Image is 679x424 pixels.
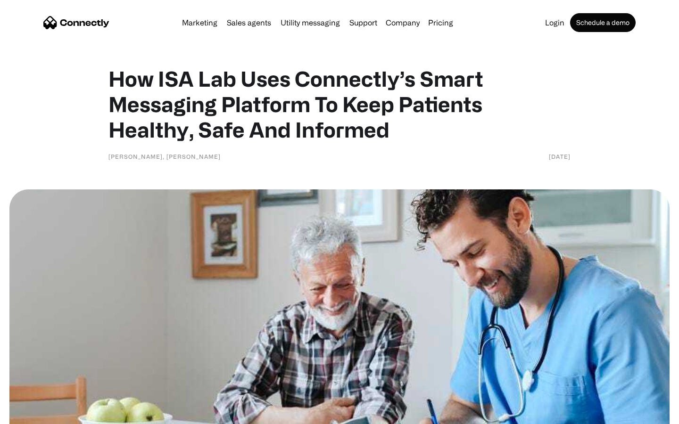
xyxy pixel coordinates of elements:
[108,152,221,161] div: [PERSON_NAME], [PERSON_NAME]
[178,19,221,26] a: Marketing
[9,408,57,421] aside: Language selected: English
[223,19,275,26] a: Sales agents
[424,19,457,26] a: Pricing
[43,16,109,30] a: home
[346,19,381,26] a: Support
[19,408,57,421] ul: Language list
[570,13,636,32] a: Schedule a demo
[383,16,422,29] div: Company
[541,19,568,26] a: Login
[386,16,420,29] div: Company
[549,152,571,161] div: [DATE]
[108,66,571,142] h1: How ISA Lab Uses Connectly’s Smart Messaging Platform To Keep Patients Healthy, Safe And Informed
[277,19,344,26] a: Utility messaging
